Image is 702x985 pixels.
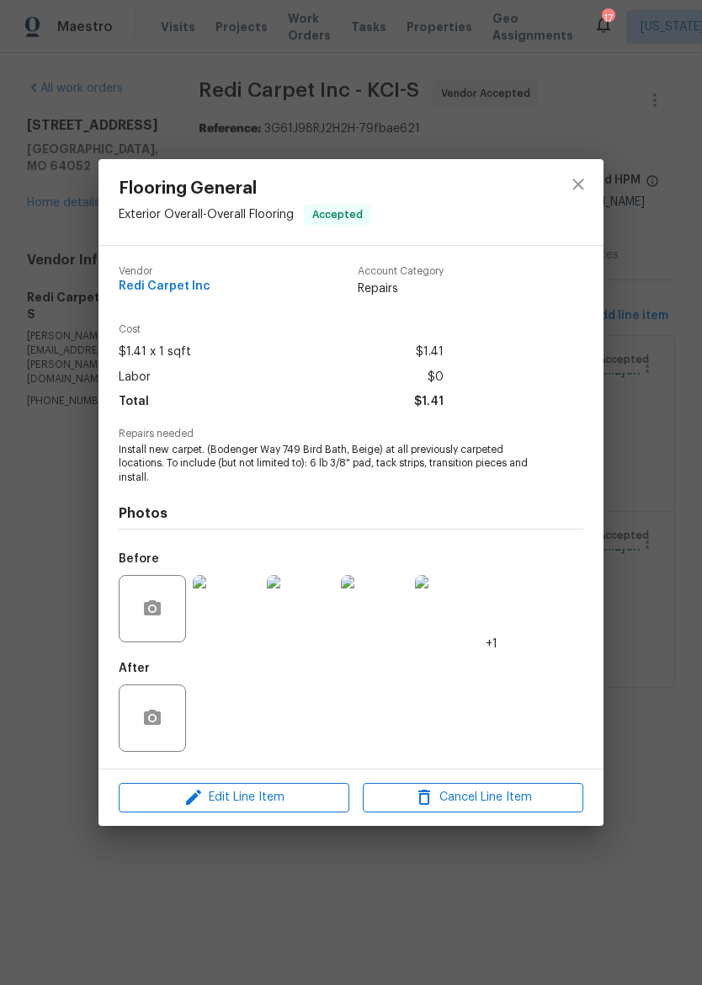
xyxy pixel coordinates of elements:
[368,787,578,808] span: Cancel Line Item
[428,365,444,390] span: $0
[602,10,614,27] div: 17
[119,429,583,439] span: Repairs needed
[119,280,210,293] span: Redi Carpet Inc
[119,553,159,565] h5: Before
[416,340,444,365] span: $1.41
[363,783,583,812] button: Cancel Line Item
[119,340,191,365] span: $1.41 x 1 sqft
[119,390,149,414] span: Total
[414,390,444,414] span: $1.41
[119,324,444,335] span: Cost
[358,280,444,297] span: Repairs
[119,443,537,485] span: Install new carpet. (Bodenger Way 749 Bird Bath, Beige) at all previously carpeted locations. To ...
[119,365,151,390] span: Labor
[119,179,371,198] span: Flooring General
[306,206,370,223] span: Accepted
[119,505,583,522] h4: Photos
[119,783,349,812] button: Edit Line Item
[124,787,344,808] span: Edit Line Item
[119,266,210,277] span: Vendor
[119,663,150,674] h5: After
[558,164,598,205] button: close
[486,636,497,652] span: +1
[119,209,294,221] span: Exterior Overall - Overall Flooring
[358,266,444,277] span: Account Category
